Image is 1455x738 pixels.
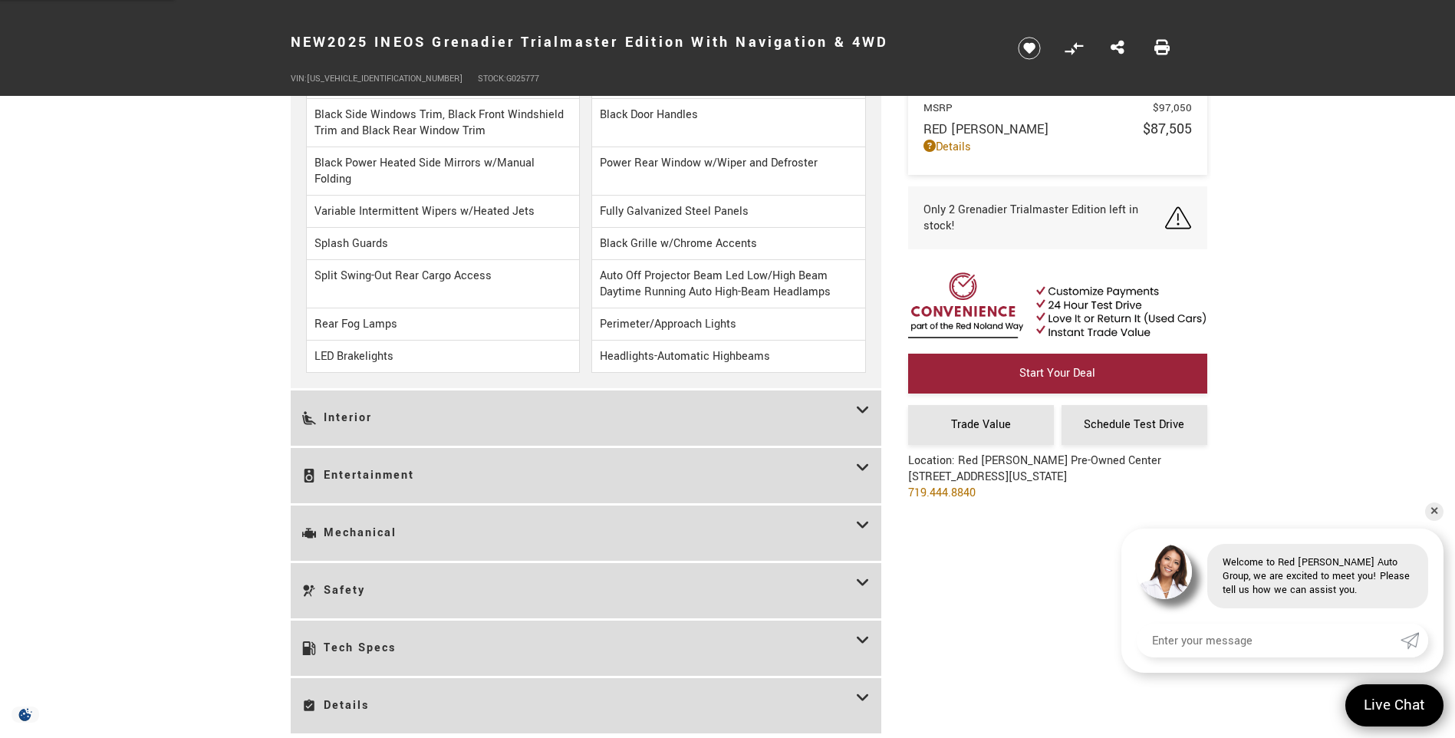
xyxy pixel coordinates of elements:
[1137,544,1192,599] img: Agent profile photo
[908,485,976,501] a: 719.444.8840
[591,228,866,260] li: Black Grille w/Chrome Accents
[1154,38,1170,58] a: Print this New 2025 INEOS Grenadier Trialmaster Edition With Navigation & 4WD
[302,632,856,664] h3: Tech Specs
[908,405,1054,445] a: Trade Value
[1345,684,1443,726] a: Live Chat
[306,260,581,308] li: Split Swing-Out Rear Cargo Access
[591,308,866,341] li: Perimeter/Approach Lights
[506,73,539,84] span: G025777
[923,139,1192,155] a: Details
[1143,119,1192,139] span: $87,505
[1012,36,1046,61] button: Save vehicle
[306,341,581,373] li: LED Brakelights
[302,575,856,607] h3: Safety
[1137,624,1401,657] input: Enter your message
[923,120,1143,138] span: Red [PERSON_NAME]
[1356,695,1433,716] span: Live Chat
[923,202,1166,234] span: Only 2 Grenadier Trialmaster Edition left in stock!
[591,147,866,196] li: Power Rear Window w/Wiper and Defroster
[291,32,328,52] strong: New
[306,228,581,260] li: Splash Guards
[306,308,581,341] li: Rear Fog Lamps
[1401,624,1428,657] a: Submit
[908,453,1161,512] div: Location: Red [PERSON_NAME] Pre-Owned Center [STREET_ADDRESS][US_STATE]
[1153,100,1192,115] span: $97,050
[923,100,1192,115] a: MSRP $97,050
[1062,405,1207,445] a: Schedule Test Drive
[923,100,1153,115] span: MSRP
[291,12,992,73] h1: 2025 INEOS Grenadier Trialmaster Edition With Navigation & 4WD
[302,690,856,722] h3: Details
[591,99,866,147] li: Black Door Handles
[306,99,581,147] li: Black Side Windows Trim, Black Front Windshield Trim and Black Rear Window Trim
[908,354,1207,394] a: Start Your Deal
[306,147,581,196] li: Black Power Heated Side Mirrors w/Manual Folding
[923,119,1192,139] a: Red [PERSON_NAME] $87,505
[1019,365,1095,381] span: Start Your Deal
[302,460,856,492] h3: Entertainment
[302,402,856,434] h3: Interior
[1207,544,1428,608] div: Welcome to Red [PERSON_NAME] Auto Group, we are excited to meet you! Please tell us how we can as...
[591,196,866,228] li: Fully Galvanized Steel Panels
[1062,37,1085,60] button: Compare vehicle
[478,73,506,84] span: Stock:
[8,707,43,723] section: Click to Open Cookie Consent Modal
[8,707,43,723] img: Opt-Out Icon
[291,73,307,84] span: VIN:
[951,417,1011,433] span: Trade Value
[591,341,866,373] li: Headlights-Automatic Highbeams
[1084,417,1184,433] span: Schedule Test Drive
[302,517,856,549] h3: Mechanical
[307,73,463,84] span: [US_VEHICLE_IDENTIFICATION_NUMBER]
[591,260,866,308] li: Auto Off Projector Beam Led Low/High Beam Daytime Running Auto High-Beam Headlamps
[306,196,581,228] li: Variable Intermittent Wipers w/Heated Jets
[1111,38,1124,58] a: Share this New 2025 INEOS Grenadier Trialmaster Edition With Navigation & 4WD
